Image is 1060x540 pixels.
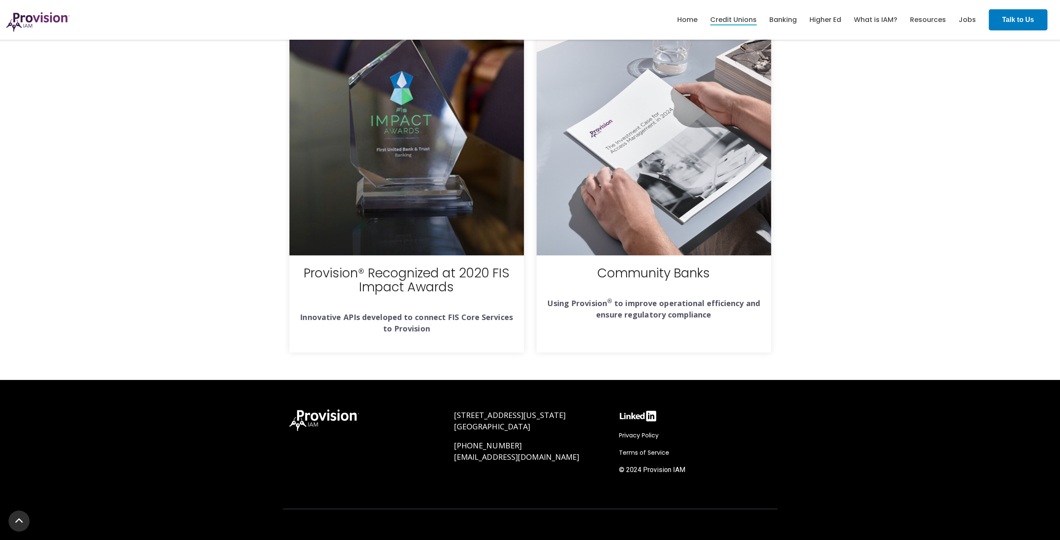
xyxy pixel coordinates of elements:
[454,452,580,462] a: [EMAIL_ADDRESS][DOMAIN_NAME]
[710,13,757,27] a: Credit Unions
[959,13,976,27] a: Jobs
[607,297,612,305] sup: ®
[300,312,512,334] strong: Innovative APIs developed to connect FIS Core Services to Provision
[289,410,359,431] img: ProvisionIAM-Logo-White@3x
[619,466,685,474] span: © 2024 Provision IAM
[619,410,657,423] img: linkedin
[300,266,513,308] h3: Provision® Recognized at 2020 FIS Impact Awards
[454,410,566,431] a: [STREET_ADDRESS][US_STATE][GEOGRAPHIC_DATA]
[619,431,659,440] span: Privacy Policy
[619,430,663,440] a: Privacy Policy
[989,9,1047,30] a: Talk to Us
[547,266,760,294] h3: Community Banks
[454,440,522,450] a: [PHONE_NUMBER]
[619,448,669,457] span: Terms of Service
[454,410,566,420] span: [STREET_ADDRESS][US_STATE]
[677,13,698,27] a: Home
[854,13,897,27] a: What is IAM?
[671,6,982,33] nav: menu
[809,13,841,27] a: Higher Ed
[619,448,673,458] a: Terms of Service
[547,298,760,320] strong: Using Provision to improve operational efficiency and ensure regulatory compliance
[769,13,797,27] a: Banking
[454,421,531,431] span: [GEOGRAPHIC_DATA]
[1002,16,1034,23] strong: Talk to Us
[289,21,524,255] img: fis-impact-award-1
[910,13,946,27] a: Resources
[6,12,70,32] img: ProvisionIAM-Logo-Purple
[537,21,771,255] img: Untitled design (32)
[619,430,771,479] div: Navigation Menu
